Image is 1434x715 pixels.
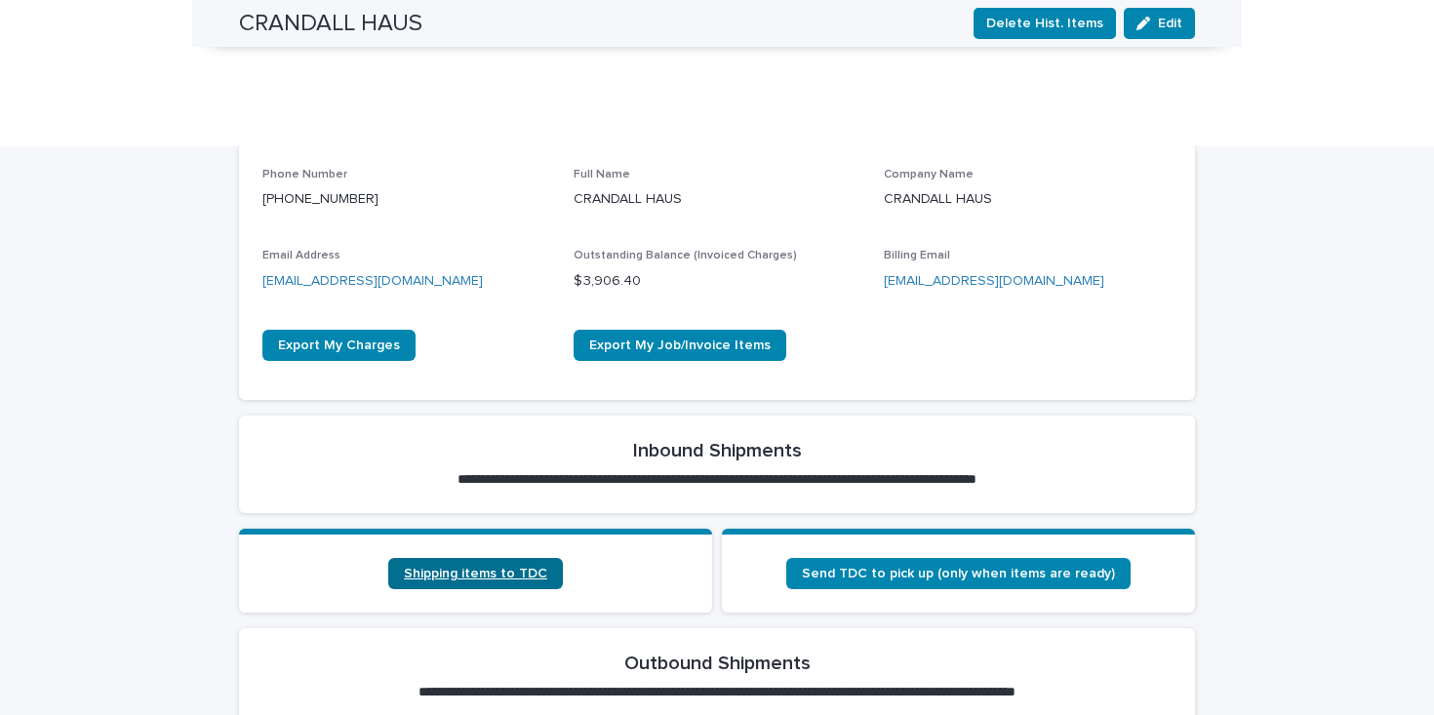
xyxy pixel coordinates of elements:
p: $ 3,906.40 [574,271,861,292]
button: Edit [1124,8,1195,39]
span: Export My Job/Invoice Items [589,338,771,352]
span: Edit [1158,17,1182,30]
span: Phone Number [262,169,347,180]
p: CRANDALL HAUS [884,189,1172,210]
span: Billing Email [884,250,950,261]
a: Export My Job/Invoice Items [574,330,786,361]
span: Full Name [574,169,630,180]
span: Delete Hist. Items [986,14,1103,33]
a: Send TDC to pick up (only when items are ready) [786,558,1131,589]
a: Export My Charges [262,330,416,361]
h2: Inbound Shipments [633,439,802,462]
a: [PHONE_NUMBER] [262,192,378,206]
span: Outstanding Balance (Invoiced Charges) [574,250,797,261]
span: Export My Charges [278,338,400,352]
span: Email Address [262,250,340,261]
span: Company Name [884,169,974,180]
p: CRANDALL HAUS [574,189,861,210]
h2: Outbound Shipments [624,652,811,675]
span: Send TDC to pick up (only when items are ready) [802,567,1115,580]
h2: CRANDALL HAUS [239,10,422,38]
a: [EMAIL_ADDRESS][DOMAIN_NAME] [262,274,483,288]
a: [EMAIL_ADDRESS][DOMAIN_NAME] [884,274,1104,288]
button: Delete Hist. Items [974,8,1116,39]
a: Shipping items to TDC [388,558,563,589]
span: Shipping items to TDC [404,567,547,580]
